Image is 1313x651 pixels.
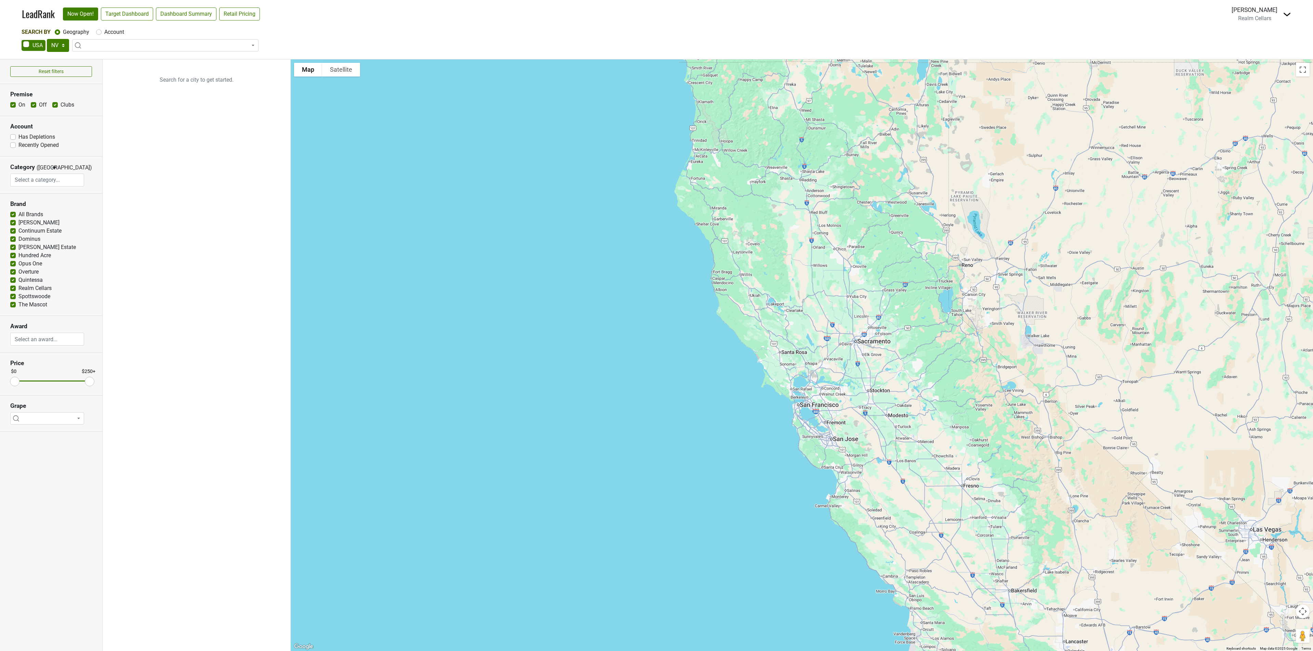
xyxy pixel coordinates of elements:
input: Select a category... [11,174,84,186]
h3: Price [10,360,92,367]
button: Drag Pegman onto the map to open Street View [1296,629,1310,643]
label: [PERSON_NAME] [18,219,59,227]
div: [PERSON_NAME] [1232,5,1277,14]
label: Spottswoode [18,292,50,301]
h3: Account [10,123,92,130]
button: Keyboard shortcuts [1226,646,1256,651]
label: The Mascot [18,301,47,309]
button: Reset filters [10,66,92,77]
label: Realm Cellars [18,284,52,292]
label: Off [39,101,47,109]
h3: Award [10,323,92,330]
label: All Brands [18,210,43,219]
label: Clubs [61,101,74,109]
span: ▼ [52,165,57,171]
a: Retail Pricing [219,8,260,20]
button: Show satellite imagery [322,63,360,77]
label: Account [104,28,124,36]
span: Search By [22,29,51,35]
h3: Brand [10,200,92,208]
a: Now Open! [63,8,98,20]
span: ([GEOGRAPHIC_DATA]) [37,164,50,174]
label: Continuum Estate [18,227,62,235]
label: Dominus [18,235,40,243]
p: Search for a city to get started. [103,59,291,100]
h3: Grape [10,402,92,410]
button: Toggle fullscreen view [1296,63,1310,77]
label: Overture [18,268,39,276]
a: LeadRank [22,7,55,21]
label: Recently Opened [18,141,59,149]
label: Geography [63,28,89,36]
div: $0 [11,368,16,376]
a: Open this area in Google Maps (opens a new window) [292,642,315,651]
img: Dropdown Menu [1283,10,1291,18]
button: Show street map [294,63,322,77]
div: $250+ [82,368,95,376]
label: Hundred Acre [18,251,51,260]
label: [PERSON_NAME] Estate [18,243,76,251]
label: Quintessa [18,276,43,284]
a: Dashboard Summary [156,8,216,20]
span: Realm Cellars [1238,15,1271,22]
label: Opus One [18,260,42,268]
img: Google [292,642,315,651]
input: Select an award... [11,333,84,346]
label: On [18,101,25,109]
h3: Category [10,164,35,171]
a: Target Dashboard [101,8,153,20]
label: Has Depletions [18,133,55,141]
a: Terms (opens in new tab) [1301,647,1311,650]
span: Map data ©2025 Google [1260,647,1297,650]
h3: Premise [10,91,92,98]
button: Map camera controls [1296,605,1310,618]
